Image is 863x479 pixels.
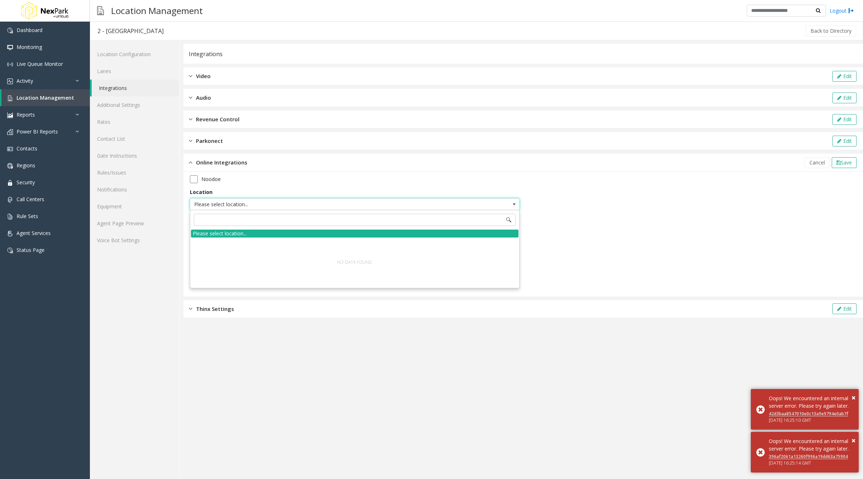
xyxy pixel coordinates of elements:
div: [DATE] 16:25:10 GMT [769,417,853,424]
button: Edit [832,71,857,82]
img: pageIcon [97,2,104,19]
img: 'icon' [7,214,13,220]
img: 'icon' [7,248,13,253]
button: Cancel [805,157,830,168]
img: closed [189,72,192,80]
div: Integrations [189,49,223,59]
span: Revenue Control [196,115,239,123]
img: 'icon' [7,197,13,203]
a: Agent Page Preview [90,215,179,232]
a: Location Configuration [90,46,179,63]
img: 'icon' [7,78,13,84]
a: 396af2061a13260f996a19dd63a75904 [769,453,848,460]
button: Edit [832,114,857,125]
img: closed [189,137,192,145]
button: Close [851,435,855,446]
label: Location [190,188,213,196]
span: Activity [17,77,33,84]
a: Contact List [90,130,179,147]
img: closed [189,94,192,102]
img: 'icon' [7,163,13,169]
span: Agent Services [17,230,51,236]
span: Monitoring [17,44,42,50]
a: Rates [90,113,179,130]
span: Status Page [17,247,45,253]
span: Reports [17,111,35,118]
div: 2 - [GEOGRAPHIC_DATA] [97,26,164,36]
span: Contacts [17,145,37,152]
span: Parkonect [196,137,223,145]
span: Thinx Settings [196,305,234,313]
div: [DATE] 16:25:14 GMT [769,460,853,466]
span: Audio [196,94,211,102]
button: Close [851,392,855,403]
img: 'icon' [7,95,13,101]
span: Save [841,159,852,166]
span: Live Queue Monitor [17,60,63,67]
img: 'icon' [7,129,13,135]
button: Edit [832,303,857,314]
a: Additional Settings [90,96,179,113]
input: NO DATA FOUND [194,214,516,226]
button: Edit [832,92,857,103]
div: Oops! We encountered an internal server error. Please try again later. [769,437,853,452]
div: NO DATA FOUND [333,255,376,269]
a: Gate Instructions [90,147,179,164]
img: 'icon' [7,231,13,236]
a: Rules/Issues [90,164,179,181]
a: Voice Bot Settings [90,232,179,249]
span: NO DATA FOUND [190,198,520,211]
img: 'icon' [7,112,13,118]
span: Security [17,179,35,186]
div: Please select location... [191,230,519,238]
span: Please select location... [190,199,453,210]
span: Call Centers [17,196,44,203]
img: 'icon' [7,146,13,152]
img: closed [189,305,192,313]
span: × [851,435,855,445]
a: Notifications [90,181,179,198]
span: Online Integrations [196,158,247,167]
a: 42d3baa8547010e0c13a9e9794e0ab7f [769,411,848,417]
a: Logout [830,7,854,14]
img: logout [848,7,854,14]
div: Oops! We encountered an internal server error. Please try again later. [769,394,853,410]
img: 'icon' [7,45,13,50]
span: Video [196,72,211,80]
span: Power BI Reports [17,128,58,135]
span: Dashboard [17,27,42,33]
button: Back to Directory [806,26,856,36]
button: Edit [832,136,857,146]
img: 'icon' [7,28,13,33]
button: Save [832,157,857,168]
span: Location Management [17,94,74,101]
img: 'icon' [7,62,13,67]
img: closed [189,115,192,123]
a: Integrations [92,80,179,96]
img: opened [189,158,192,167]
a: Equipment [90,198,179,215]
span: × [851,393,855,402]
label: Noodoe [201,175,221,183]
h3: Location Management [108,2,206,19]
img: 'icon' [7,180,13,186]
a: Lanes [90,63,179,80]
span: Rule Sets [17,213,38,220]
span: Regions [17,162,35,169]
a: Location Management [1,89,90,106]
span: Cancel [809,159,825,166]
